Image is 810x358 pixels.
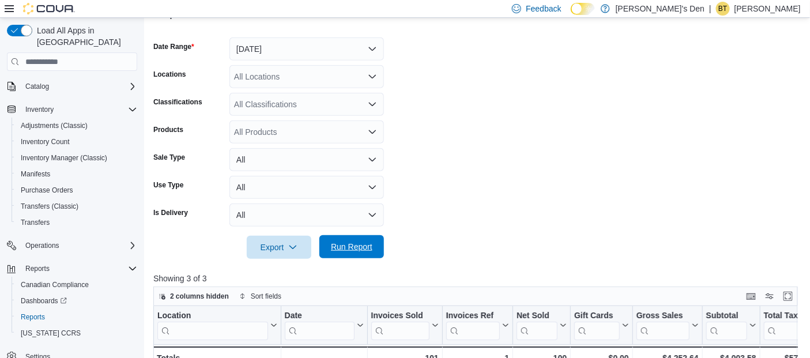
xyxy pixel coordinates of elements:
[153,125,183,134] label: Products
[2,261,142,277] button: Reports
[285,311,355,340] div: Date
[21,218,50,227] span: Transfers
[636,311,699,340] button: Gross Sales
[21,202,78,211] span: Transfers (Classic)
[368,72,377,81] button: Open list of options
[2,78,142,95] button: Catalog
[12,134,142,150] button: Inventory Count
[12,118,142,134] button: Adjustments (Classic)
[16,294,71,308] a: Dashboards
[170,292,229,301] span: 2 columns hidden
[16,216,137,229] span: Transfers
[16,119,137,133] span: Adjustments (Classic)
[229,37,384,61] button: [DATE]
[706,311,747,340] div: Subtotal
[12,166,142,182] button: Manifests
[16,216,54,229] a: Transfers
[636,311,690,340] div: Gross Sales
[368,127,377,137] button: Open list of options
[2,101,142,118] button: Inventory
[574,311,620,322] div: Gift Cards
[285,311,355,322] div: Date
[12,325,142,341] button: [US_STATE] CCRS
[764,311,805,340] div: Total Tax
[157,311,277,340] button: Location
[12,309,142,325] button: Reports
[16,294,137,308] span: Dashboards
[763,289,777,303] button: Display options
[716,2,730,16] div: Brittany Thomas
[368,100,377,109] button: Open list of options
[25,105,54,114] span: Inventory
[16,278,93,292] a: Canadian Compliance
[16,199,137,213] span: Transfers (Classic)
[718,2,727,16] span: BT
[446,311,509,340] button: Invoices Ref
[706,311,747,322] div: Subtotal
[781,289,795,303] button: Enter fullscreen
[446,311,500,322] div: Invoices Ref
[153,273,804,284] p: Showing 3 of 3
[32,25,137,48] span: Load All Apps in [GEOGRAPHIC_DATA]
[25,264,50,273] span: Reports
[517,311,567,340] button: Net Sold
[21,239,137,253] span: Operations
[16,326,85,340] a: [US_STATE] CCRS
[12,293,142,309] a: Dashboards
[16,135,137,149] span: Inventory Count
[319,235,384,258] button: Run Report
[235,289,286,303] button: Sort fields
[21,103,58,116] button: Inventory
[709,2,711,16] p: |
[21,296,67,306] span: Dashboards
[371,311,439,340] button: Invoices Sold
[153,42,194,51] label: Date Range
[12,182,142,198] button: Purchase Orders
[153,208,188,217] label: Is Delivery
[734,2,801,16] p: [PERSON_NAME]
[12,214,142,231] button: Transfers
[154,289,233,303] button: 2 columns hidden
[571,3,595,15] input: Dark Mode
[251,292,281,301] span: Sort fields
[21,80,137,93] span: Catalog
[153,153,185,162] label: Sale Type
[16,183,78,197] a: Purchase Orders
[517,311,557,340] div: Net Sold
[706,311,756,340] button: Subtotal
[157,311,268,340] div: Location
[21,121,88,130] span: Adjustments (Classic)
[16,167,55,181] a: Manifests
[21,329,81,338] span: [US_STATE] CCRS
[12,198,142,214] button: Transfers (Classic)
[517,311,557,322] div: Net Sold
[23,3,75,14] img: Cova
[153,180,183,190] label: Use Type
[229,148,384,171] button: All
[16,167,137,181] span: Manifests
[285,311,364,340] button: Date
[574,311,629,340] button: Gift Cards
[16,135,74,149] a: Inventory Count
[153,70,186,79] label: Locations
[229,204,384,227] button: All
[21,137,70,146] span: Inventory Count
[21,239,64,253] button: Operations
[157,311,268,322] div: Location
[331,241,372,253] span: Run Report
[526,3,561,14] span: Feedback
[21,103,137,116] span: Inventory
[16,119,92,133] a: Adjustments (Classic)
[21,312,45,322] span: Reports
[25,82,49,91] span: Catalog
[744,289,758,303] button: Keyboard shortcuts
[16,199,83,213] a: Transfers (Classic)
[16,278,137,292] span: Canadian Compliance
[12,150,142,166] button: Inventory Manager (Classic)
[16,326,137,340] span: Washington CCRS
[16,310,50,324] a: Reports
[25,241,59,250] span: Operations
[16,310,137,324] span: Reports
[21,80,54,93] button: Catalog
